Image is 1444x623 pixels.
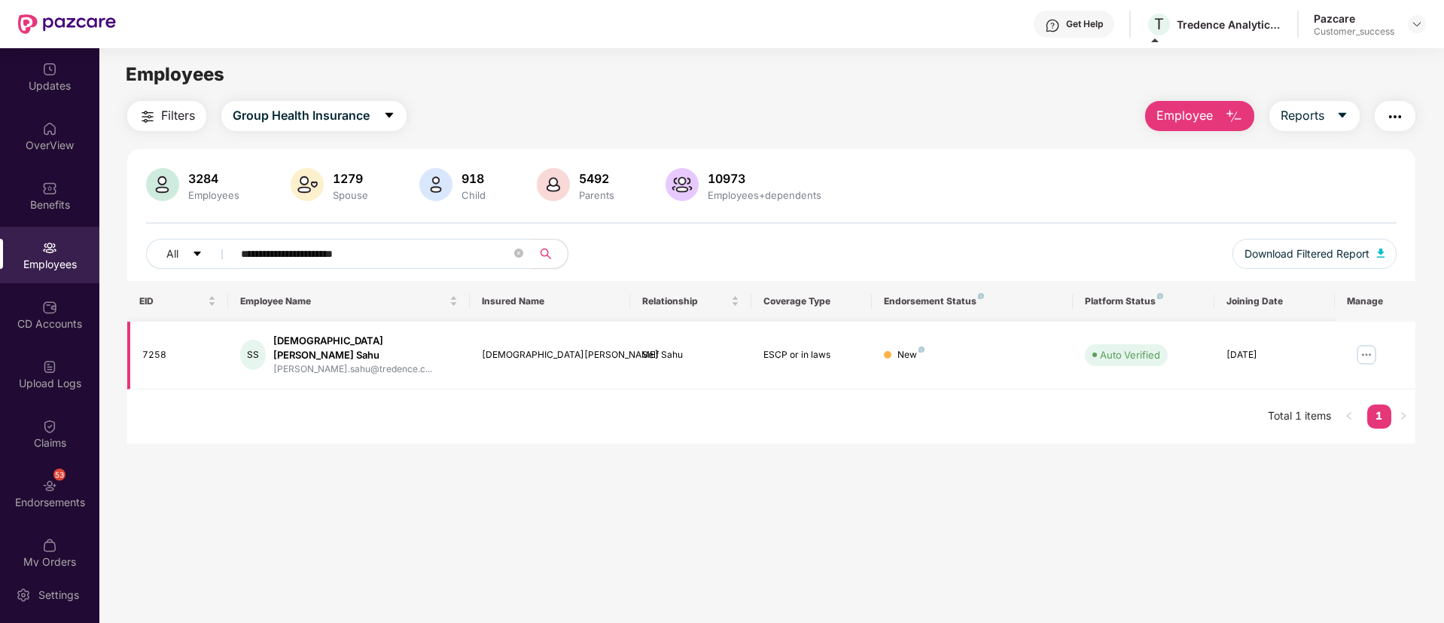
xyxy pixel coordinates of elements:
[1367,405,1391,427] a: 1
[1345,411,1354,420] span: left
[221,101,407,131] button: Group Health Insurancecaret-down
[482,348,619,362] div: [DEMOGRAPHIC_DATA][PERSON_NAME] Sahu
[291,168,324,201] img: svg+xml;base64,PHN2ZyB4bWxucz0iaHR0cDovL3d3dy53My5vcmcvMjAwMC9zdmciIHhtbG5zOnhsaW5rPSJodHRwOi8vd3...
[514,249,523,258] span: close-circle
[1391,405,1415,429] li: Next Page
[1226,348,1323,362] div: [DATE]
[531,239,568,269] button: search
[240,340,266,370] div: SS
[1399,411,1408,420] span: right
[42,181,57,196] img: svg+xml;base64,PHN2ZyBpZD0iQmVuZWZpdHMiIHhtbG5zPSJodHRwOi8vd3d3LnczLm9yZy8yMDAwL3N2ZyIgd2lkdGg9Ij...
[139,295,205,307] span: EID
[751,281,872,322] th: Coverage Type
[1154,15,1164,33] span: T
[897,348,925,362] div: New
[1045,18,1060,33] img: svg+xml;base64,PHN2ZyBpZD0iSGVscC0zMngzMiIgeG1sbnM9Imh0dHA6Ly93d3cudzMub3JnLzIwMDAvc3ZnIiB3aWR0aD...
[16,588,31,603] img: svg+xml;base64,PHN2ZyBpZD0iU2V0dGluZy0yMHgyMCIgeG1sbnM9Imh0dHA6Ly93d3cudzMub3JnLzIwMDAvc3ZnIiB3aW...
[1377,249,1385,258] img: svg+xml;base64,PHN2ZyB4bWxucz0iaHR0cDovL3d3dy53My5vcmcvMjAwMC9zdmciIHhtbG5zOnhsaW5rPSJodHRwOi8vd3...
[185,189,242,201] div: Employees
[419,168,452,201] img: svg+xml;base64,PHN2ZyB4bWxucz0iaHR0cDovL3d3dy53My5vcmcvMjAwMC9zdmciIHhtbG5zOnhsaW5rPSJodHRwOi8vd3...
[1145,101,1254,131] button: Employee
[1335,281,1415,322] th: Manage
[53,469,65,481] div: 53
[330,171,371,186] div: 1279
[18,14,116,34] img: New Pazcare Logo
[228,281,470,322] th: Employee Name
[383,109,395,123] span: caret-down
[127,281,228,322] th: EID
[1367,405,1391,429] li: 1
[666,168,699,201] img: svg+xml;base64,PHN2ZyB4bWxucz0iaHR0cDovL3d3dy53My5vcmcvMjAwMC9zdmciIHhtbG5zOnhsaW5rPSJodHRwOi8vd3...
[1337,405,1361,429] li: Previous Page
[1066,18,1103,30] div: Get Help
[42,240,57,255] img: svg+xml;base64,PHN2ZyBpZD0iRW1wbG95ZWVzIiB4bWxucz0iaHR0cDovL3d3dy53My5vcmcvMjAwMC9zdmciIHdpZHRoPS...
[42,359,57,374] img: svg+xml;base64,PHN2ZyBpZD0iVXBsb2FkX0xvZ3MiIGRhdGEtbmFtZT0iVXBsb2FkIExvZ3MiIHhtbG5zPSJodHRwOi8vd3...
[1214,281,1335,322] th: Joining Date
[470,281,631,322] th: Insured Name
[918,347,925,353] img: svg+xml;base64,PHN2ZyB4bWxucz0iaHR0cDovL3d3dy53My5vcmcvMjAwMC9zdmciIHdpZHRoPSI4IiBoZWlnaHQ9IjgiIH...
[185,171,242,186] div: 3284
[273,334,458,362] div: [DEMOGRAPHIC_DATA][PERSON_NAME] Sahu
[146,239,238,269] button: Allcaret-down
[1225,108,1243,126] img: svg+xml;base64,PHN2ZyB4bWxucz0iaHR0cDovL3d3dy53My5vcmcvMjAwMC9zdmciIHhtbG5zOnhsaW5rPSJodHRwOi8vd3...
[576,189,617,201] div: Parents
[1337,405,1361,429] button: left
[978,293,984,299] img: svg+xml;base64,PHN2ZyB4bWxucz0iaHR0cDovL3d3dy53My5vcmcvMjAwMC9zdmciIHdpZHRoPSI4IiBoZWlnaHQ9IjgiIH...
[458,189,489,201] div: Child
[142,348,216,362] div: 7258
[139,108,157,126] img: svg+xml;base64,PHN2ZyB4bWxucz0iaHR0cDovL3d3dy53My5vcmcvMjAwMC9zdmciIHdpZHRoPSIyNCIgaGVpZ2h0PSIyNC...
[1156,106,1213,125] span: Employee
[1336,109,1348,123] span: caret-down
[42,419,57,434] img: svg+xml;base64,PHN2ZyBpZD0iQ2xhaW0iIHhtbG5zPSJodHRwOi8vd3d3LnczLm9yZy8yMDAwL3N2ZyIgd2lkdGg9IjIwIi...
[1232,239,1397,269] button: Download Filtered Report
[126,63,224,85] span: Employees
[240,295,446,307] span: Employee Name
[166,246,178,262] span: All
[705,171,824,186] div: 10973
[1314,26,1394,38] div: Customer_success
[1244,246,1369,262] span: Download Filtered Report
[1391,405,1415,429] button: right
[42,538,57,553] img: svg+xml;base64,PHN2ZyBpZD0iTXlfT3JkZXJzIiBkYXRhLW5hbWU9Ik15IE9yZGVycyIgeG1sbnM9Imh0dHA6Ly93d3cudz...
[233,106,370,125] span: Group Health Insurance
[458,171,489,186] div: 918
[514,247,523,261] span: close-circle
[42,478,57,493] img: svg+xml;base64,PHN2ZyBpZD0iRW5kb3JzZW1lbnRzIiB4bWxucz0iaHR0cDovL3d3dy53My5vcmcvMjAwMC9zdmciIHdpZH...
[1085,295,1202,307] div: Platform Status
[1269,101,1360,131] button: Reportscaret-down
[34,588,84,603] div: Settings
[1157,293,1163,299] img: svg+xml;base64,PHN2ZyB4bWxucz0iaHR0cDovL3d3dy53My5vcmcvMjAwMC9zdmciIHdpZHRoPSI4IiBoZWlnaHQ9IjgiIH...
[1268,405,1331,429] li: Total 1 items
[705,189,824,201] div: Employees+dependents
[884,295,1061,307] div: Endorsement Status
[642,295,727,307] span: Relationship
[1386,108,1404,126] img: svg+xml;base64,PHN2ZyB4bWxucz0iaHR0cDovL3d3dy53My5vcmcvMjAwMC9zdmciIHdpZHRoPSIyNCIgaGVpZ2h0PSIyNC...
[161,106,195,125] span: Filters
[273,362,458,377] div: [PERSON_NAME].sahu@tredence.c...
[763,348,860,362] div: ESCP or in laws
[42,62,57,77] img: svg+xml;base64,PHN2ZyBpZD0iVXBkYXRlZCIgeG1sbnM9Imh0dHA6Ly93d3cudzMub3JnLzIwMDAvc3ZnIiB3aWR0aD0iMj...
[42,121,57,136] img: svg+xml;base64,PHN2ZyBpZD0iSG9tZSIgeG1sbnM9Imh0dHA6Ly93d3cudzMub3JnLzIwMDAvc3ZnIiB3aWR0aD0iMjAiIG...
[630,281,751,322] th: Relationship
[192,249,203,261] span: caret-down
[531,248,560,260] span: search
[1100,347,1160,362] div: Auto Verified
[127,101,206,131] button: Filters
[1411,18,1423,30] img: svg+xml;base64,PHN2ZyBpZD0iRHJvcGRvd24tMzJ4MzIiIHhtbG5zPSJodHRwOi8vd3d3LnczLm9yZy8yMDAwL3N2ZyIgd2...
[642,348,739,362] div: Self
[537,168,570,201] img: svg+xml;base64,PHN2ZyB4bWxucz0iaHR0cDovL3d3dy53My5vcmcvMjAwMC9zdmciIHhtbG5zOnhsaW5rPSJodHRwOi8vd3...
[1281,106,1324,125] span: Reports
[1177,17,1282,32] div: Tredence Analytics Solutions Private Limited
[42,300,57,315] img: svg+xml;base64,PHN2ZyBpZD0iQ0RfQWNjb3VudHMiIGRhdGEtbmFtZT0iQ0QgQWNjb3VudHMiIHhtbG5zPSJodHRwOi8vd3...
[330,189,371,201] div: Spouse
[576,171,617,186] div: 5492
[1354,343,1379,367] img: manageButton
[1314,11,1394,26] div: Pazcare
[146,168,179,201] img: svg+xml;base64,PHN2ZyB4bWxucz0iaHR0cDovL3d3dy53My5vcmcvMjAwMC9zdmciIHhtbG5zOnhsaW5rPSJodHRwOi8vd3...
